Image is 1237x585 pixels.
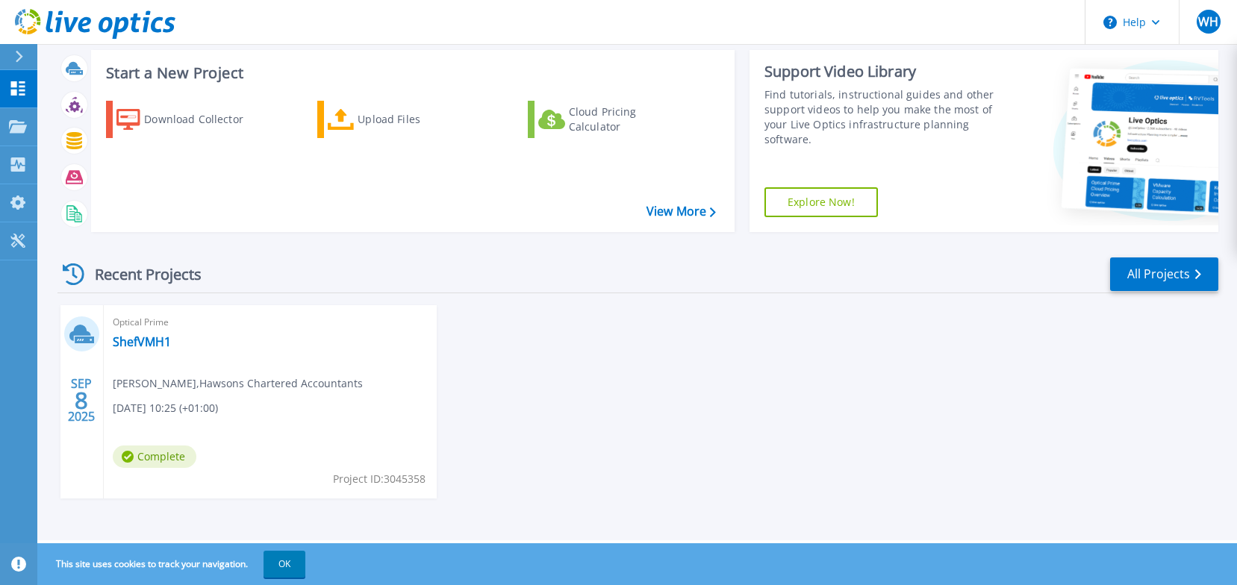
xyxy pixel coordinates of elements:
div: Find tutorials, instructional guides and other support videos to help you make the most of your L... [764,87,1001,147]
a: Upload Files [317,101,484,138]
div: Download Collector [144,104,264,134]
a: Download Collector [106,101,272,138]
span: This site uses cookies to track your navigation. [41,551,305,578]
span: WH [1198,16,1218,28]
button: OK [264,551,305,578]
span: [PERSON_NAME] , Hawsons Chartered Accountants [113,375,363,392]
span: Project ID: 3045358 [333,471,426,487]
div: Upload Files [358,104,477,134]
span: [DATE] 10:25 (+01:00) [113,400,218,416]
div: SEP 2025 [67,373,96,428]
span: Optical Prime [113,314,428,331]
h3: Start a New Project [106,65,715,81]
a: Explore Now! [764,187,878,217]
a: All Projects [1110,257,1218,291]
div: Support Video Library [764,62,1001,81]
span: 8 [75,394,88,407]
div: Recent Projects [57,256,222,292]
a: Cloud Pricing Calculator [528,101,694,138]
span: Complete [113,445,196,468]
a: ShefVMH1 [113,334,171,349]
div: Cloud Pricing Calculator [569,104,688,134]
a: View More [646,204,716,219]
